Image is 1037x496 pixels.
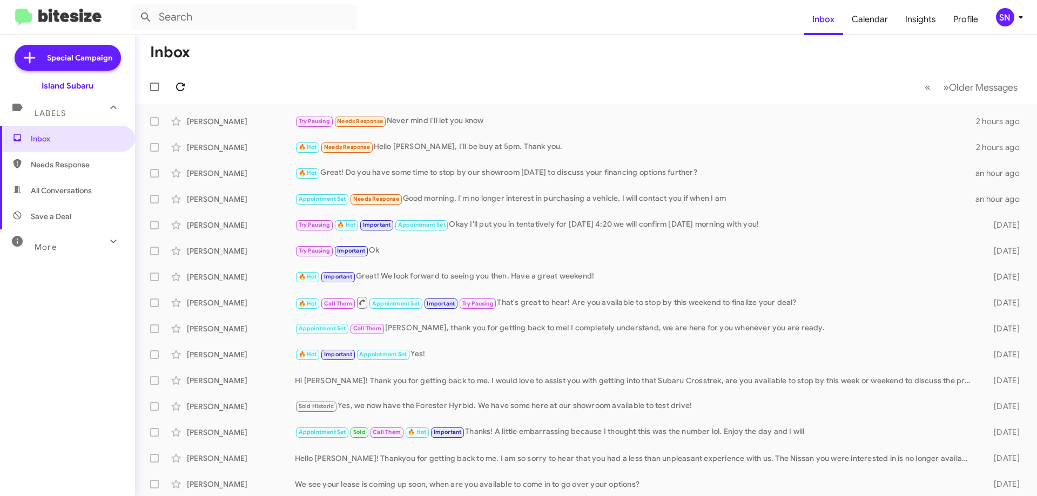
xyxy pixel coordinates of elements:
div: [PERSON_NAME] [187,194,295,205]
span: 🔥 Hot [299,169,317,176]
div: [PERSON_NAME], thank you for getting back to me! I completely understand, we are here for you whe... [295,322,977,335]
span: 🔥 Hot [299,300,317,307]
span: 🔥 Hot [337,221,355,228]
nav: Page navigation example [919,76,1024,98]
span: 🔥 Hot [408,429,426,436]
div: [DATE] [977,479,1028,490]
div: We see your lease is coming up soon, when are you available to come in to go over your options? [295,479,977,490]
div: Island Subaru [42,80,93,91]
span: Older Messages [949,81,1018,93]
div: Ok [295,244,977,257]
button: Next [937,76,1024,98]
span: Appointment Set [372,300,420,307]
span: Important [427,300,455,307]
span: Important [434,429,462,436]
div: an hour ago [975,168,1028,179]
div: [DATE] [977,349,1028,360]
a: Inbox [804,4,843,35]
div: Good morning. I'm no longer interest in purchasing a vehicle. I will contact you if when I am [295,193,975,205]
span: Needs Response [31,159,123,170]
span: Call Them [373,429,401,436]
span: Try Pausing [462,300,494,307]
div: Hello [PERSON_NAME]! Thankyou for getting back to me. I am so sorry to hear that you had a less t... [295,453,977,464]
span: 🔥 Hot [299,144,317,151]
div: 2 hours ago [976,116,1028,127]
div: an hour ago [975,194,1028,205]
div: [PERSON_NAME] [187,323,295,334]
span: Call Them [353,325,381,332]
a: Special Campaign [15,45,121,71]
div: [DATE] [977,375,1028,386]
div: [PERSON_NAME] [187,401,295,412]
a: Profile [945,4,987,35]
div: Okay I'll put you in tentatively for [DATE] 4:20 we will confirm [DATE] morning with you! [295,219,977,231]
div: 2 hours ago [976,142,1028,153]
span: Needs Response [353,195,399,202]
div: [PERSON_NAME] [187,479,295,490]
span: Appointment Set [359,351,407,358]
div: Yes! [295,348,977,361]
span: Try Pausing [299,247,330,254]
span: All Conversations [31,185,92,196]
span: Appointment Set [398,221,446,228]
span: Special Campaign [47,52,112,63]
span: Try Pausing [299,118,330,125]
div: SN [996,8,1014,26]
div: [PERSON_NAME] [187,297,295,308]
span: Appointment Set [299,195,346,202]
span: Appointment Set [299,429,346,436]
div: [DATE] [977,323,1028,334]
span: Inbox [31,133,123,144]
div: [PERSON_NAME] [187,453,295,464]
div: [DATE] [977,453,1028,464]
span: Labels [35,108,66,118]
span: Needs Response [324,144,370,151]
span: » [943,80,949,94]
span: More [35,242,57,252]
div: [PERSON_NAME] [187,116,295,127]
span: Call Them [324,300,352,307]
div: [DATE] [977,401,1028,412]
div: Great! Do you have some time to stop by our showroom [DATE] to discuss your financing options fur... [295,167,975,179]
button: Previous [918,76,937,98]
div: [PERSON_NAME] [187,349,295,360]
div: Yes, we now have the Forester Hyrbid. We have some here at our showroom available to test drive! [295,400,977,412]
a: Calendar [843,4,897,35]
div: Never mind I'll let you know [295,115,976,127]
div: Thanks! A little embarrassing because I thought this was the number lol. Enjoy the day and I will [295,426,977,438]
span: Save a Deal [31,211,71,222]
span: 🔥 Hot [299,351,317,358]
span: Important [337,247,365,254]
div: [DATE] [977,427,1028,438]
div: [DATE] [977,246,1028,256]
div: [DATE] [977,220,1028,230]
span: Try Pausing [299,221,330,228]
a: Insights [897,4,945,35]
span: Appointment Set [299,325,346,332]
div: [PERSON_NAME] [187,142,295,153]
div: [PERSON_NAME] [187,168,295,179]
span: « [925,80,931,94]
span: Sold Historic [299,403,334,410]
span: 🔥 Hot [299,273,317,280]
div: Great! We look forward to seeing you then. Have a great weekend! [295,270,977,283]
div: Hello [PERSON_NAME], I'll be buy at 5pm. Thank you. [295,141,976,153]
div: [DATE] [977,297,1028,308]
span: Important [324,351,352,358]
div: [PERSON_NAME] [187,375,295,386]
div: [PERSON_NAME] [187,246,295,256]
div: [DATE] [977,271,1028,282]
h1: Inbox [150,44,190,61]
span: Important [324,273,352,280]
div: That's great to hear! Are you available to stop by this weekend to finalize your deal? [295,296,977,309]
span: Important [363,221,391,228]
button: SN [987,8,1025,26]
div: [PERSON_NAME] [187,271,295,282]
span: Sold [353,429,366,436]
span: Needs Response [337,118,383,125]
div: Hi [PERSON_NAME]! Thank you for getting back to me. I would love to assist you with getting into ... [295,375,977,386]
